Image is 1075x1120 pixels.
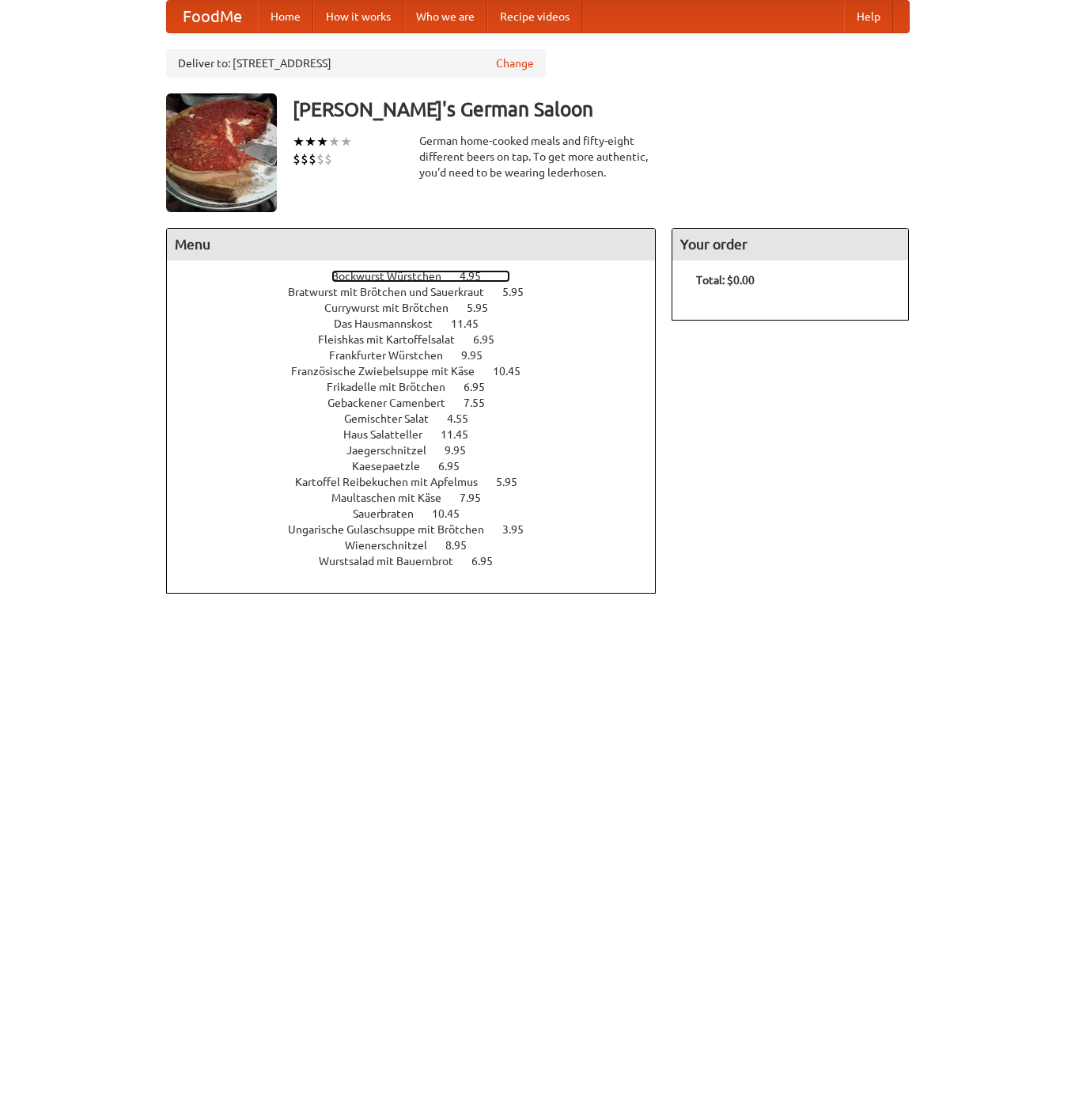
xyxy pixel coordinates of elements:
span: 5.95 [467,302,504,314]
span: Sauerbraten [353,507,430,520]
span: Französische Zwiebelsuppe mit Käse [291,365,490,378]
span: Kartoffel Reibekuchen mit Apfelmus [295,476,494,488]
span: Ungarische Gulaschsuppe mit Brötchen [288,523,500,536]
span: 7.55 [464,397,501,409]
a: Kaesepaetzle 6.95 [352,460,489,473]
span: 11.45 [451,317,494,330]
span: Wurstsalad mit Bauernbrot [319,555,469,568]
div: German home-cooked meals and fifty-eight different beers on tap. To get more authentic, you'd nee... [419,133,657,180]
a: Kartoffel Reibekuchen mit Apfelmus 5.95 [295,476,547,488]
span: 9.95 [445,444,482,457]
a: Französische Zwiebelsuppe mit Käse 10.45 [291,365,550,378]
li: ★ [293,133,305,150]
span: Frikadelle mit Brötchen [327,381,461,393]
a: Help [844,1,893,32]
span: 7.95 [460,492,497,504]
a: Gebackener Camenbert 7.55 [327,397,514,409]
span: 10.45 [432,507,475,520]
span: Fleishkas mit Kartoffelsalat [318,333,471,346]
h4: Your order [672,229,908,260]
a: How it works [313,1,403,32]
span: 11.45 [441,428,484,441]
span: Frankfurter Würstchen [329,349,459,362]
a: Frankfurter Würstchen 9.95 [329,349,512,362]
span: 5.95 [502,286,539,298]
span: Haus Salatteller [343,428,438,441]
a: Currywurst mit Brötchen 5.95 [324,302,517,314]
span: 4.95 [460,270,497,283]
li: $ [301,150,308,168]
span: Gemischter Salat [344,412,445,425]
span: 6.95 [473,333,510,346]
a: Home [258,1,313,32]
li: ★ [340,133,352,150]
a: Wurstsalad mit Bauernbrot 6.95 [319,555,522,568]
li: ★ [328,133,340,150]
span: Gebackener Camenbert [327,397,461,409]
li: ★ [305,133,316,150]
a: Maultaschen mit Käse 7.95 [331,492,510,504]
span: 8.95 [445,539,483,552]
span: Maultaschen mit Käse [331,492,457,504]
a: Gemischter Salat 4.55 [344,412,498,425]
span: Kaesepaetzle [352,460,436,473]
a: Wienerschnitzel 8.95 [345,539,496,552]
span: 5.95 [496,476,533,488]
li: $ [324,150,332,168]
span: 3.95 [502,523,539,536]
a: Recipe videos [487,1,582,32]
span: Wienerschnitzel [345,539,443,552]
span: Bratwurst mit Brötchen und Sauerkraut [288,286,500,298]
h3: [PERSON_NAME]'s German Saloon [293,93,910,125]
li: $ [308,150,316,168]
a: Frikadelle mit Brötchen 6.95 [327,381,514,393]
a: Jaegerschnitzel 9.95 [346,444,495,457]
a: Change [496,55,534,71]
a: Das Hausmannskost 11.45 [334,317,508,330]
span: 9.95 [461,349,498,362]
a: Haus Salatteller 11.45 [343,428,498,441]
a: Bockwurst Würstchen 4.95 [331,270,510,283]
a: Ungarische Gulaschsuppe mit Brötchen 3.95 [288,523,553,536]
span: 6.95 [471,555,509,568]
span: 6.95 [464,381,501,393]
span: 6.95 [438,460,475,473]
img: angular.jpg [166,93,277,212]
li: $ [316,150,324,168]
a: Sauerbraten 10.45 [353,507,489,520]
span: 4.55 [447,412,484,425]
span: Jaegerschnitzel [346,444,442,457]
li: ★ [316,133,328,150]
span: Bockwurst Würstchen [331,270,457,283]
li: $ [293,150,301,168]
div: Deliver to: [STREET_ADDRESS] [166,49,546,78]
span: Currywurst mit Brötchen [324,302,464,314]
b: Total: $0.00 [696,274,755,287]
a: Fleishkas mit Kartoffelsalat 6.95 [318,333,524,346]
span: 10.45 [493,365,536,378]
a: Bratwurst mit Brötchen und Sauerkraut 5.95 [288,286,553,298]
span: Das Hausmannskost [334,317,449,330]
a: Who we are [403,1,487,32]
a: FoodMe [167,1,258,32]
h4: Menu [167,229,656,260]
